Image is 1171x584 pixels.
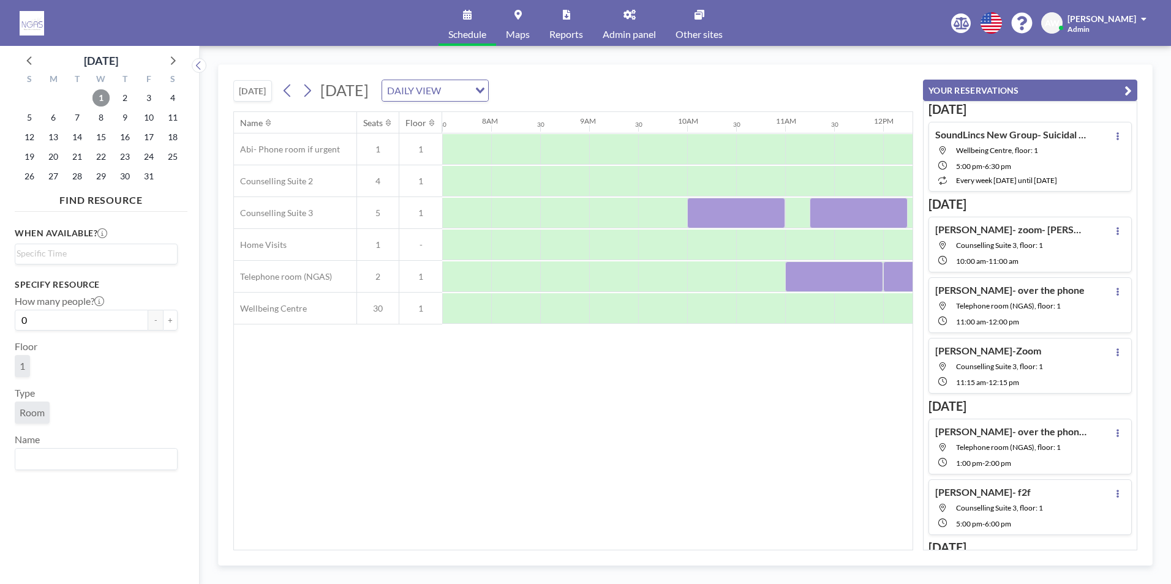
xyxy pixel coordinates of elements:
span: - [986,256,988,266]
span: 6:30 PM [985,162,1011,171]
span: Tuesday, October 7, 2025 [69,109,86,126]
span: Maps [506,29,530,39]
span: Tuesday, October 21, 2025 [69,148,86,165]
button: [DATE] [233,80,272,102]
div: 8AM [482,116,498,125]
span: Friday, October 17, 2025 [140,129,157,146]
span: Wednesday, October 1, 2025 [92,89,110,107]
span: Sunday, October 19, 2025 [21,148,38,165]
div: 12PM [874,116,894,125]
div: Search for option [382,80,488,101]
span: Thursday, October 16, 2025 [116,129,134,146]
div: W [89,72,113,88]
h4: [PERSON_NAME]- over the phone [935,284,1085,296]
h3: [DATE] [928,399,1132,414]
span: [PERSON_NAME] [1067,13,1136,24]
span: AW [1045,18,1060,29]
span: Monday, October 13, 2025 [45,129,62,146]
span: 2:00 PM [985,459,1011,468]
span: 1 [399,271,442,282]
span: 1 [20,360,25,372]
span: - [982,519,985,528]
span: - [399,239,442,250]
span: Monday, October 27, 2025 [45,168,62,185]
span: [DATE] [320,81,369,99]
span: 1 [357,239,399,250]
span: Counselling Suite 3, floor: 1 [956,503,1043,512]
div: Search for option [15,244,177,263]
span: Tuesday, October 28, 2025 [69,168,86,185]
div: S [160,72,184,88]
span: Schedule [448,29,486,39]
span: Wellbeing Centre, floor: 1 [956,146,1038,155]
span: 5:00 PM [956,519,982,528]
span: 1:00 PM [956,459,982,468]
span: 30 [357,303,399,314]
input: Search for option [17,247,170,260]
label: Type [15,387,35,399]
span: Monday, October 6, 2025 [45,109,62,126]
span: Abi- Phone room if urgent [234,144,340,155]
span: Telephone room (NGAS), floor: 1 [956,443,1061,452]
span: Thursday, October 30, 2025 [116,168,134,185]
span: 5:00 PM [956,162,982,171]
div: M [42,72,66,88]
span: Thursday, October 23, 2025 [116,148,134,165]
span: Friday, October 10, 2025 [140,109,157,126]
h3: [DATE] [928,540,1132,555]
div: Name [240,118,263,129]
span: Telephone room (NGAS) [234,271,332,282]
span: 5 [357,208,399,219]
span: 4 [357,176,399,187]
span: 1 [399,208,442,219]
span: 11:00 AM [956,317,986,326]
label: How many people? [15,295,104,307]
span: Wednesday, October 8, 2025 [92,109,110,126]
h4: [PERSON_NAME]- f2f [935,486,1031,498]
span: 10:00 AM [956,256,986,266]
label: Name [15,433,40,446]
input: Search for option [17,451,170,467]
span: Home Visits [234,239,287,250]
span: - [982,162,985,171]
h4: [PERSON_NAME]- over the phone-[PERSON_NAME] [935,425,1088,438]
span: 1 [357,144,399,155]
h3: Specify resource [15,279,178,290]
div: 30 [831,121,838,129]
span: Wednesday, October 22, 2025 [92,148,110,165]
span: Saturday, October 18, 2025 [164,129,181,146]
span: every week [DATE] until [DATE] [956,176,1057,185]
span: 1 [399,303,442,314]
span: - [986,378,988,387]
span: Counselling Suite 3, floor: 1 [956,241,1043,250]
div: F [137,72,160,88]
h3: [DATE] [928,197,1132,212]
span: Counselling Suite 3 [234,208,313,219]
div: 30 [733,121,740,129]
span: Counselling Suite 3, floor: 1 [956,362,1043,371]
label: Floor [15,340,37,353]
img: organization-logo [20,11,44,36]
button: YOUR RESERVATIONS [923,80,1137,101]
div: 11AM [776,116,796,125]
span: Thursday, October 2, 2025 [116,89,134,107]
span: DAILY VIEW [385,83,443,99]
span: Wednesday, October 15, 2025 [92,129,110,146]
div: 10AM [678,116,698,125]
span: 12:00 PM [988,317,1019,326]
div: T [113,72,137,88]
span: Monday, October 20, 2025 [45,148,62,165]
div: Seats [363,118,383,129]
div: 30 [439,121,446,129]
span: 11:15 AM [956,378,986,387]
span: Sunday, October 5, 2025 [21,109,38,126]
span: 11:00 AM [988,256,1019,266]
div: T [66,72,89,88]
h4: FIND RESOURCE [15,189,187,206]
span: Saturday, October 4, 2025 [164,89,181,107]
h4: SoundLincs New Group- Suicidal support [935,129,1088,141]
button: + [163,310,178,331]
span: Other sites [676,29,723,39]
span: 1 [399,144,442,155]
span: 1 [399,176,442,187]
